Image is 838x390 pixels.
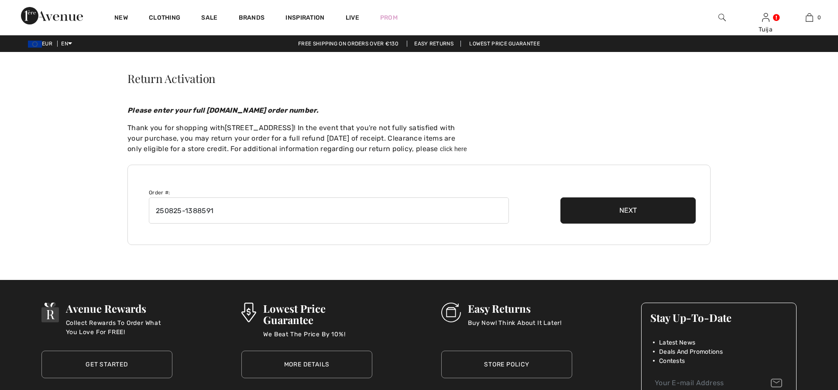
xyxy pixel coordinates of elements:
[28,41,42,48] img: Euro
[462,41,547,47] a: Lowest Price Guarantee
[468,303,562,314] h3: Easy Returns
[468,318,562,336] p: Buy Now! Think About It Later!
[291,41,405,47] a: Free shipping on orders over €130
[407,41,461,47] a: Easy Returns
[21,7,83,24] img: 1ère Avenue
[149,189,170,197] label: Order #:
[560,197,696,224] button: Next
[239,14,265,23] a: Brands
[441,351,572,378] a: Store Policy
[659,347,723,356] span: Deals And Promotions
[440,145,467,152] a: click here
[806,12,813,23] img: My Bag
[788,12,831,23] a: 0
[650,312,787,323] h3: Stay Up-To-Date
[127,73,711,84] h1: Return Activation
[41,351,172,378] a: Get Started
[718,12,726,23] img: search the website
[241,303,256,322] img: Lowest Price Guarantee
[346,13,359,22] a: Live
[263,303,372,325] h3: Lowest Price Guarantee
[41,303,59,322] img: Avenue Rewards
[127,106,319,114] em: Please enter your full [DOMAIN_NAME] order number.
[659,356,685,366] span: Contests
[66,318,172,336] p: Collect Rewards To Order What You Love For FREE!
[817,14,821,21] span: 0
[441,303,461,322] img: Easy Returns
[744,25,787,34] div: Tuija
[149,14,180,23] a: Clothing
[61,41,72,47] span: EN
[127,124,455,153] span: ! In the event that you're not fully satisfied with your purchase, you may return your order for ...
[201,14,217,23] a: Sale
[762,12,769,23] img: My Info
[285,14,324,23] span: Inspiration
[114,14,128,23] a: New
[659,338,695,347] span: Latest News
[66,303,172,314] h3: Avenue Rewards
[380,13,398,22] a: Prom
[127,124,225,132] span: Thank you for shopping with
[782,364,829,386] iframe: Opens a widget where you can find more information
[149,197,509,224] input: Format: XXXXXX-XXXXXX
[28,41,56,47] span: EUR
[241,351,372,378] a: More Details
[225,124,294,132] a: [STREET_ADDRESS]
[762,13,769,21] a: Sign In
[263,330,372,347] p: We Beat The Price By 10%!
